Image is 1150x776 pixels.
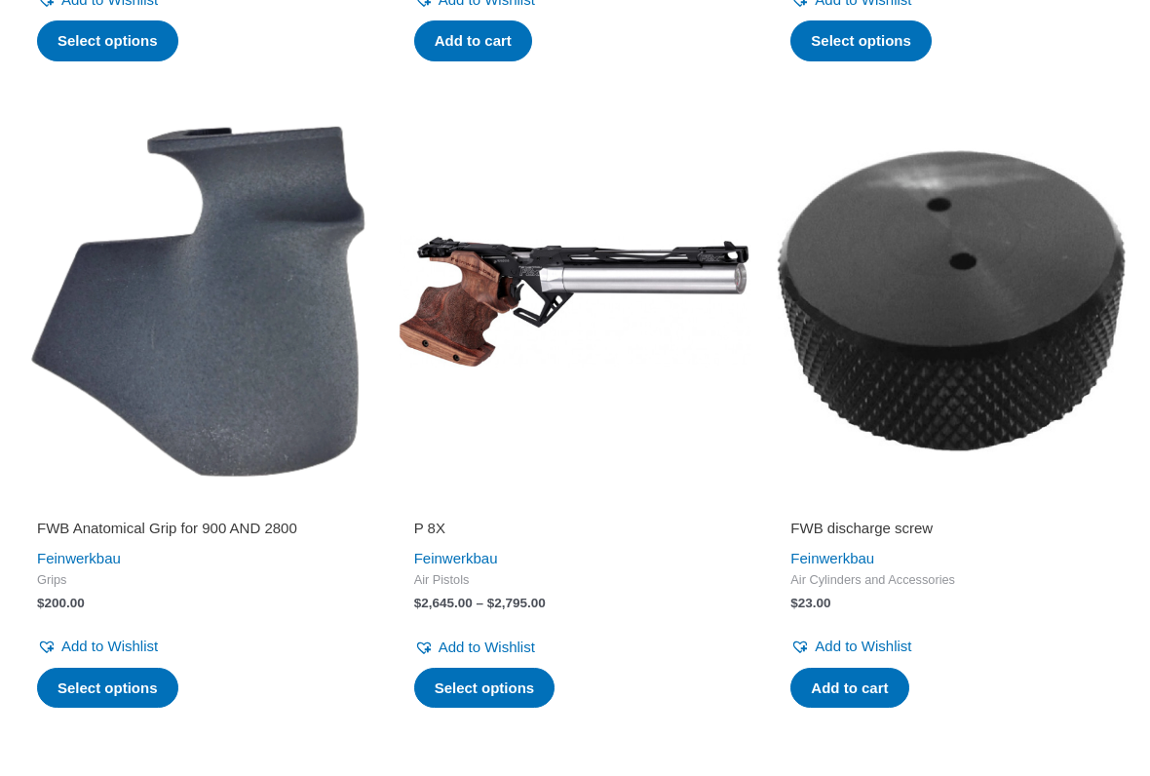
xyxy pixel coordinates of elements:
span: Add to Wishlist [61,638,158,654]
span: $ [37,596,45,610]
bdi: 2,645.00 [414,596,473,610]
h2: FWB Anatomical Grip for 900 AND 2800 [37,519,360,538]
a: Feinwerkbau [414,550,498,566]
a: Add to cart: “FWB discharge screw” [790,668,908,709]
a: FWB discharge screw [790,519,1113,545]
span: Air Cylinders and Accessories [790,572,1113,589]
a: Select options for “P 8X” [414,668,556,709]
img: FWB Anatomical Grip for 800X [19,123,377,481]
bdi: 2,795.00 [487,596,546,610]
a: P 8X [414,519,737,545]
a: Select options for “Anatomical Nutwood Grip for FWB P8X” [790,20,932,61]
span: Air Pistols [414,572,737,589]
span: $ [487,596,495,610]
iframe: Customer reviews powered by Trustpilot [37,491,360,515]
a: Select options for “FWB 800 X” [37,20,178,61]
span: Add to Wishlist [439,639,535,655]
a: Select options for “FWB Anatomical Grip for 900 AND 2800” [37,668,178,709]
bdi: 200.00 [37,596,85,610]
a: Feinwerkbau [37,550,121,566]
a: Add to Wishlist [37,633,158,660]
h2: P 8X [414,519,737,538]
span: $ [414,596,422,610]
iframe: Customer reviews powered by Trustpilot [414,491,737,515]
span: Grips [37,572,360,589]
span: $ [790,596,798,610]
a: Feinwerkbau [790,550,874,566]
a: Add to Wishlist [414,634,535,661]
a: FWB Anatomical Grip for 900 AND 2800 [37,519,360,545]
span: Add to Wishlist [815,638,911,654]
h2: FWB discharge screw [790,519,1113,538]
img: P 8X [397,123,754,481]
a: Add to Wishlist [790,633,911,660]
a: Add to cart: “FWB Weight plate (240 g) for butt plate, complete” [414,20,532,61]
span: – [477,596,484,610]
iframe: Customer reviews powered by Trustpilot [790,491,1113,515]
img: FWB discharge screw [773,123,1131,481]
bdi: 23.00 [790,596,830,610]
